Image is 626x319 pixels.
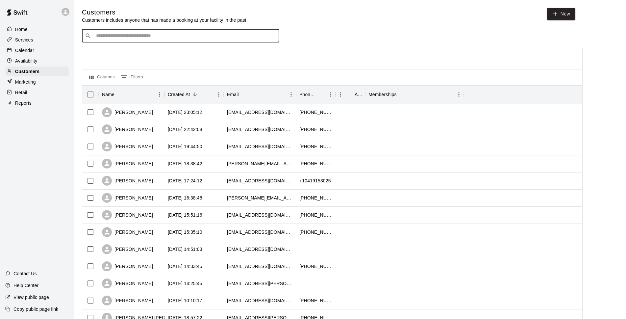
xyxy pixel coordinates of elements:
[227,85,239,104] div: Email
[82,17,248,23] p: Customers includes anyone that has made a booking at your facility in the past.
[296,85,336,104] div: Phone Number
[299,143,332,150] div: +18015207577
[5,35,69,45] a: Services
[227,109,293,116] div: nyydenj@hotmail.com
[299,263,332,270] div: +17028756836
[15,47,34,54] p: Calendar
[299,297,332,304] div: +17024619176
[102,296,153,306] div: [PERSON_NAME]
[239,90,248,99] button: Sort
[102,227,153,237] div: [PERSON_NAME]
[168,85,190,104] div: Created At
[5,24,69,34] a: Home
[168,297,202,304] div: 2025-09-19 10:10:17
[102,279,153,288] div: [PERSON_NAME]
[299,195,332,201] div: +16618108108
[88,72,116,83] button: Select columns
[227,212,293,218] div: jzarc13@aol.com
[5,66,69,76] a: Customers
[168,126,202,133] div: 2025-09-19 22:42:08
[227,195,293,201] div: noe.acosta62@gmail.com
[5,45,69,55] a: Calendar
[168,160,202,167] div: 2025-09-19 18:38:42
[102,193,153,203] div: [PERSON_NAME]
[13,282,38,289] p: Help Center
[102,124,153,134] div: [PERSON_NAME]
[102,142,153,151] div: [PERSON_NAME]
[547,8,575,20] a: New
[454,90,464,99] button: Menu
[168,143,202,150] div: 2025-09-19 19:44:50
[227,229,293,235] div: dougerlenbusch@aol.com
[155,90,164,99] button: Menu
[5,56,69,66] a: Availability
[299,85,316,104] div: Phone Number
[227,297,293,304] div: pookiesmom11@yahoo.com
[299,229,332,235] div: +17026001294
[168,263,202,270] div: 2025-09-19 14:33:45
[336,90,345,99] button: Menu
[168,280,202,287] div: 2025-09-19 14:25:45
[227,263,293,270] div: isaiah.witter6@gmail.com
[168,177,202,184] div: 2025-09-19 17:24:12
[227,280,293,287] div: rmeece@cox.net
[82,8,248,17] h5: Customers
[102,107,153,117] div: [PERSON_NAME]
[299,212,332,218] div: +17028093936
[5,98,69,108] a: Reports
[119,72,145,83] button: Show filters
[397,90,406,99] button: Sort
[102,261,153,271] div: [PERSON_NAME]
[5,88,69,97] a: Retail
[345,90,355,99] button: Sort
[5,77,69,87] a: Marketing
[15,79,36,85] p: Marketing
[316,90,326,99] button: Sort
[102,244,153,254] div: [PERSON_NAME]
[227,246,293,253] div: miltomahenriquez70@gmail.com
[336,85,365,104] div: Age
[365,85,464,104] div: Memberships
[102,210,153,220] div: [PERSON_NAME]
[299,160,332,167] div: +17022742459
[227,143,293,150] div: snobiller22@gmail.com
[15,37,33,43] p: Services
[299,109,332,116] div: +17024816531
[102,159,153,169] div: [PERSON_NAME]
[82,29,279,42] div: Search customers by name or email
[224,85,296,104] div: Email
[99,85,164,104] div: Name
[299,177,331,184] div: +10419153025
[326,90,336,99] button: Menu
[102,176,153,186] div: [PERSON_NAME]
[168,246,202,253] div: 2025-09-19 14:51:03
[299,126,332,133] div: +17023725430
[15,100,32,106] p: Reports
[214,90,224,99] button: Menu
[227,126,293,133] div: camacholorenzo30@gmail.com
[15,58,38,64] p: Availability
[15,26,28,33] p: Home
[102,85,114,104] div: Name
[190,90,199,99] button: Sort
[114,90,124,99] button: Sort
[168,212,202,218] div: 2025-09-19 15:51:16
[227,160,293,167] div: saundra@duck.com
[15,89,27,96] p: Retail
[368,85,397,104] div: Memberships
[227,177,293,184] div: emmyloumary@hotmail.com
[15,68,39,75] p: Customers
[168,195,202,201] div: 2025-09-19 16:38:48
[286,90,296,99] button: Menu
[164,85,224,104] div: Created At
[13,306,58,312] p: Copy public page link
[168,109,202,116] div: 2025-09-19 23:05:12
[13,270,37,277] p: Contact Us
